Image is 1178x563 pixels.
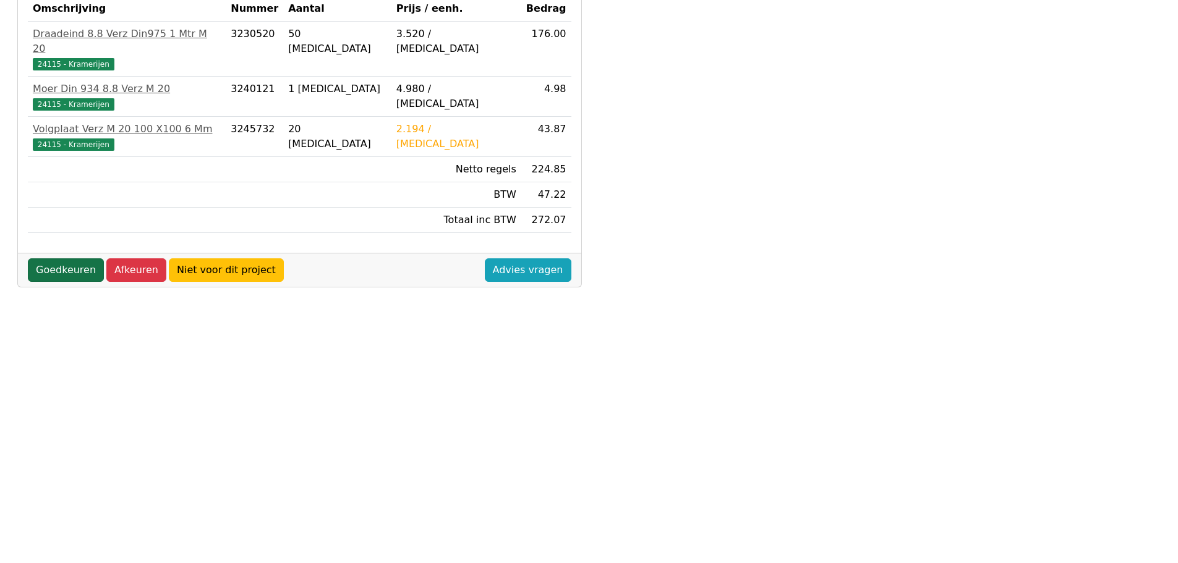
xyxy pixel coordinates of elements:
td: 3230520 [226,22,283,77]
span: 24115 - Kramerijen [33,138,114,151]
td: 3240121 [226,77,283,117]
span: 24115 - Kramerijen [33,98,114,111]
a: Advies vragen [485,258,571,282]
td: 47.22 [521,182,571,208]
td: Netto regels [391,157,521,182]
div: 3.520 / [MEDICAL_DATA] [396,27,516,56]
td: 272.07 [521,208,571,233]
a: Niet voor dit project [169,258,284,282]
div: Moer Din 934 8.8 Verz M 20 [33,82,221,96]
a: Draadeind 8.8 Verz Din975 1 Mtr M 2024115 - Kramerijen [33,27,221,71]
div: Draadeind 8.8 Verz Din975 1 Mtr M 20 [33,27,221,56]
div: 4.980 / [MEDICAL_DATA] [396,82,516,111]
a: Moer Din 934 8.8 Verz M 2024115 - Kramerijen [33,82,221,111]
td: 3245732 [226,117,283,157]
td: Totaal inc BTW [391,208,521,233]
div: Volgplaat Verz M 20 100 X100 6 Mm [33,122,221,137]
span: 24115 - Kramerijen [33,58,114,70]
a: Afkeuren [106,258,166,282]
td: 43.87 [521,117,571,157]
div: 20 [MEDICAL_DATA] [288,122,386,151]
a: Volgplaat Verz M 20 100 X100 6 Mm24115 - Kramerijen [33,122,221,151]
div: 2.194 / [MEDICAL_DATA] [396,122,516,151]
td: BTW [391,182,521,208]
a: Goedkeuren [28,258,104,282]
div: 50 [MEDICAL_DATA] [288,27,386,56]
div: 1 [MEDICAL_DATA] [288,82,386,96]
td: 224.85 [521,157,571,182]
td: 4.98 [521,77,571,117]
td: 176.00 [521,22,571,77]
